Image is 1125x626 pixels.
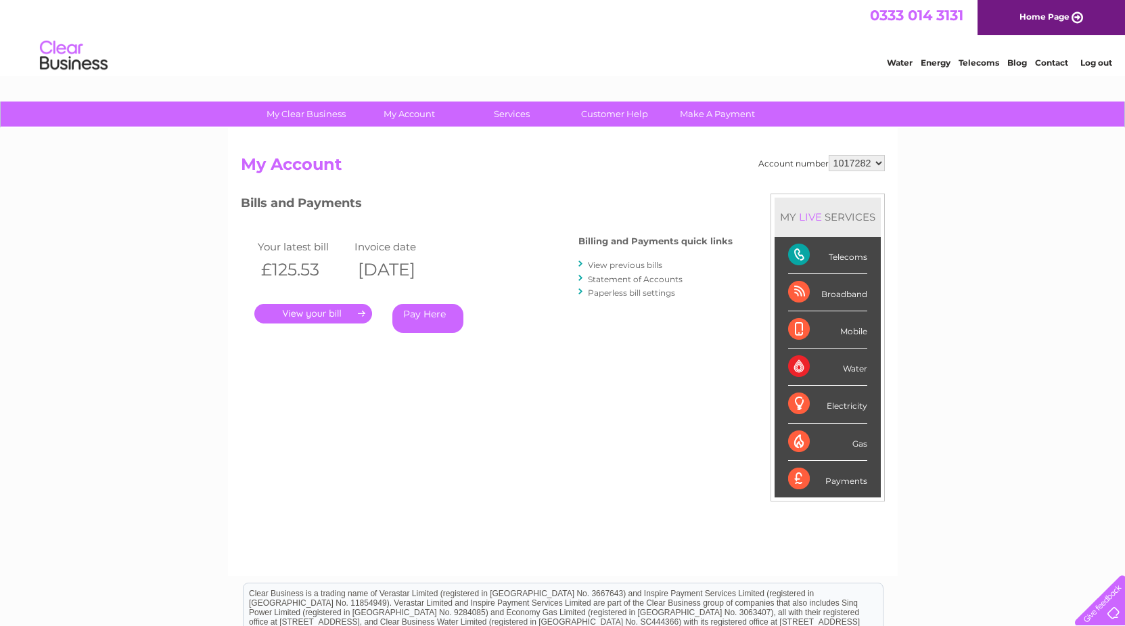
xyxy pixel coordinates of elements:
h2: My Account [241,155,885,181]
a: Make A Payment [662,102,773,127]
div: Gas [788,424,867,461]
a: 0333 014 3131 [870,7,963,24]
a: Pay Here [392,304,463,333]
a: Water [887,58,913,68]
th: [DATE] [351,256,449,284]
div: Broadband [788,274,867,311]
a: Log out [1080,58,1112,68]
img: logo.png [39,35,108,76]
a: Services [456,102,568,127]
a: . [254,304,372,323]
a: View previous bills [588,260,662,270]
a: Statement of Accounts [588,274,683,284]
div: Telecoms [788,237,867,274]
th: £125.53 [254,256,352,284]
a: Paperless bill settings [588,288,675,298]
a: Contact [1035,58,1068,68]
div: LIVE [796,210,825,223]
div: Clear Business is a trading name of Verastar Limited (registered in [GEOGRAPHIC_DATA] No. 3667643... [244,7,883,66]
div: Water [788,349,867,386]
a: Telecoms [959,58,999,68]
div: Account number [758,155,885,171]
div: Electricity [788,386,867,423]
div: MY SERVICES [775,198,881,236]
a: Customer Help [559,102,670,127]
td: Your latest bill [254,238,352,256]
h3: Bills and Payments [241,194,733,217]
h4: Billing and Payments quick links [578,236,733,246]
a: Blog [1007,58,1027,68]
a: Energy [921,58,950,68]
a: My Account [353,102,465,127]
a: My Clear Business [250,102,362,127]
td: Invoice date [351,238,449,256]
div: Mobile [788,311,867,349]
div: Payments [788,461,867,497]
